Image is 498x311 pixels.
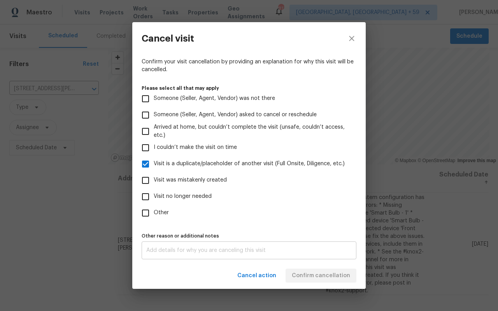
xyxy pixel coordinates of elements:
[237,271,276,281] span: Cancel action
[154,160,345,168] span: Visit is a duplicate/placeholder of another visit (Full Onsite, Diligence, etc.)
[154,192,212,201] span: Visit no longer needed
[154,94,275,103] span: Someone (Seller, Agent, Vendor) was not there
[154,111,317,119] span: Someone (Seller, Agent, Vendor) asked to cancel or reschedule
[154,209,169,217] span: Other
[142,234,356,238] label: Other reason or additional notes
[142,58,356,73] span: Confirm your visit cancellation by providing an explanation for why this visit will be cancelled.
[142,86,356,91] label: Please select all that may apply
[338,22,366,55] button: close
[142,33,194,44] h3: Cancel visit
[154,123,350,140] span: Arrived at home, but couldn’t complete the visit (unsafe, couldn’t access, etc.)
[154,143,237,152] span: I couldn’t make the visit on time
[154,176,227,184] span: Visit was mistakenly created
[234,269,279,283] button: Cancel action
